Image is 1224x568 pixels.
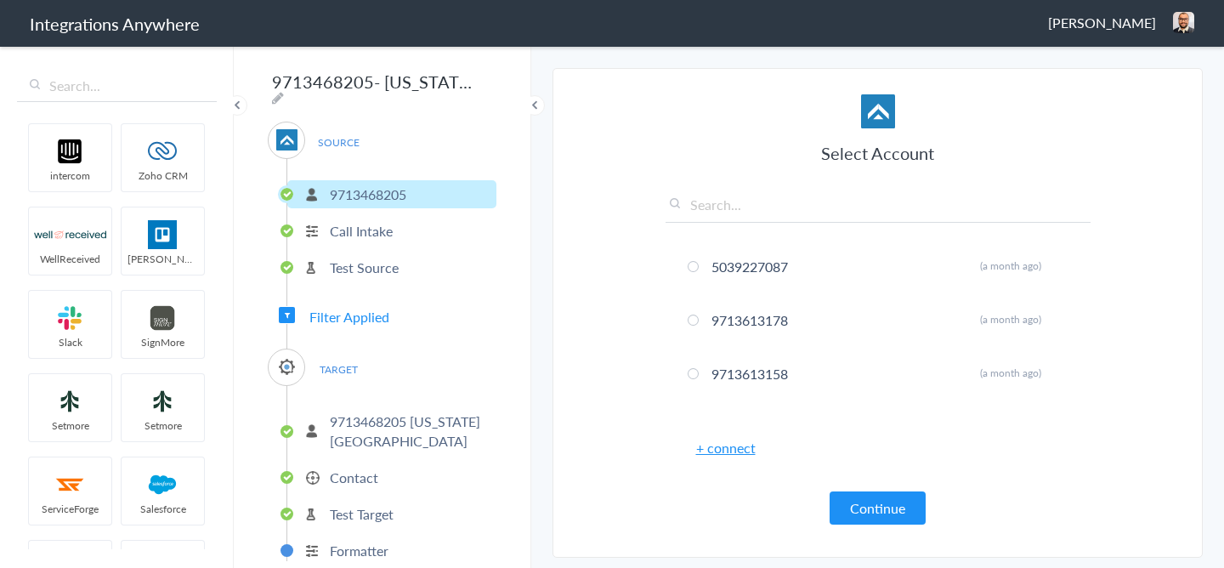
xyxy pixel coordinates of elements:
[17,70,217,102] input: Search...
[309,307,389,327] span: Filter Applied
[29,168,111,183] span: intercom
[34,304,106,332] img: slack-logo.svg
[980,366,1041,380] span: (a month ago)
[127,137,199,166] img: zoho-logo.svg
[696,438,756,457] a: + connect
[34,387,106,416] img: setmoreNew.jpg
[1173,12,1194,33] img: pxl-20231231-094529221-2.jpg
[276,356,297,378] img: serviceminder-logo.svg
[29,418,111,433] span: Setmore
[330,468,378,487] p: Contact
[980,258,1041,273] span: (a month ago)
[122,418,204,433] span: Setmore
[980,419,1041,434] span: (a month ago)
[830,491,926,525] button: Continue
[29,502,111,516] span: ServiceForge
[30,12,200,36] h1: Integrations Anywhere
[127,470,199,499] img: salesforce-logo.svg
[276,129,297,151] img: af-app-logo.svg
[34,220,106,249] img: wr-logo.svg
[34,470,106,499] img: serviceforge-icon.png
[127,387,199,416] img: setmoreNew.jpg
[122,335,204,349] span: SignMore
[127,304,199,332] img: signmore-logo.png
[29,252,111,266] span: WellReceived
[122,252,204,266] span: [PERSON_NAME]
[330,258,399,277] p: Test Source
[306,131,371,154] span: SOURCE
[122,502,204,516] span: Salesforce
[34,137,106,166] img: intercom-logo.svg
[29,335,111,349] span: Slack
[666,195,1091,223] input: Search...
[330,541,388,560] p: Formatter
[330,185,406,204] p: 9713468205
[980,312,1041,327] span: (a month ago)
[330,221,393,241] p: Call Intake
[861,94,895,128] img: af-app-logo.svg
[306,358,371,381] span: TARGET
[1048,13,1156,32] span: [PERSON_NAME]
[330,412,492,451] p: 9713468205 [US_STATE][GEOGRAPHIC_DATA]
[127,220,199,249] img: trello.png
[666,141,1091,165] h3: Select Account
[122,168,204,183] span: Zoho CRM
[330,504,394,524] p: Test Target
